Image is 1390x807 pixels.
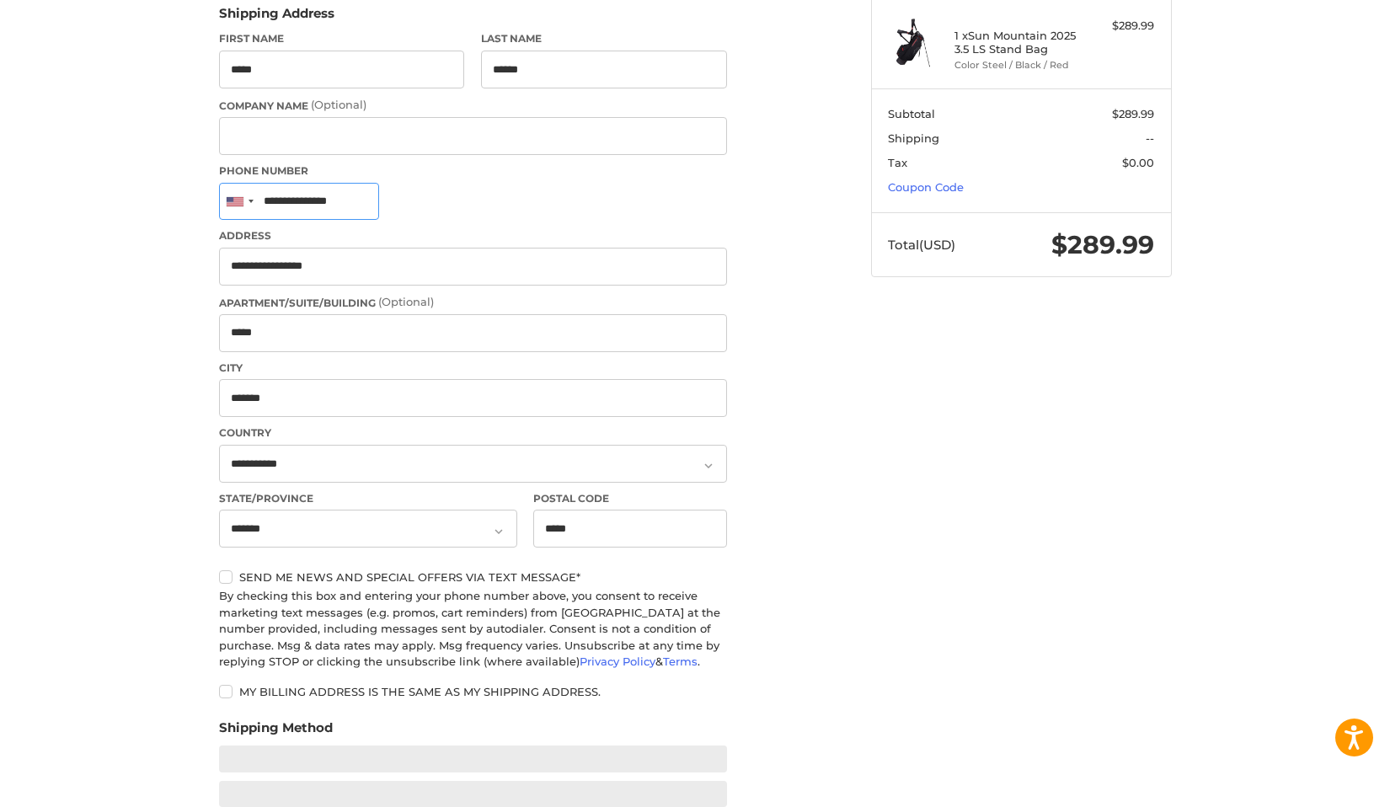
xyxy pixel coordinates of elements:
[1122,156,1154,169] span: $0.00
[219,570,727,584] label: Send me news and special offers via text message*
[1112,107,1154,120] span: $289.99
[888,107,935,120] span: Subtotal
[888,237,955,253] span: Total (USD)
[888,180,964,194] a: Coupon Code
[219,163,727,179] label: Phone Number
[1088,18,1154,35] div: $289.99
[219,4,334,31] legend: Shipping Address
[378,295,434,308] small: (Optional)
[219,491,517,506] label: State/Province
[533,491,727,506] label: Postal Code
[954,58,1083,72] li: Color Steel / Black / Red
[219,719,333,746] legend: Shipping Method
[954,29,1083,56] h4: 1 x Sun Mountain 2025 3.5 LS Stand Bag
[1051,229,1154,260] span: $289.99
[219,425,727,441] label: Country
[219,361,727,376] label: City
[1146,131,1154,145] span: --
[580,655,655,668] a: Privacy Policy
[219,31,465,46] label: First Name
[219,685,727,698] label: My billing address is the same as my shipping address.
[888,131,939,145] span: Shipping
[481,31,727,46] label: Last Name
[663,655,698,668] a: Terms
[220,184,259,220] div: United States: +1
[888,156,907,169] span: Tax
[219,588,727,671] div: By checking this box and entering your phone number above, you consent to receive marketing text ...
[311,98,366,111] small: (Optional)
[219,97,727,114] label: Company Name
[219,228,727,243] label: Address
[219,294,727,311] label: Apartment/Suite/Building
